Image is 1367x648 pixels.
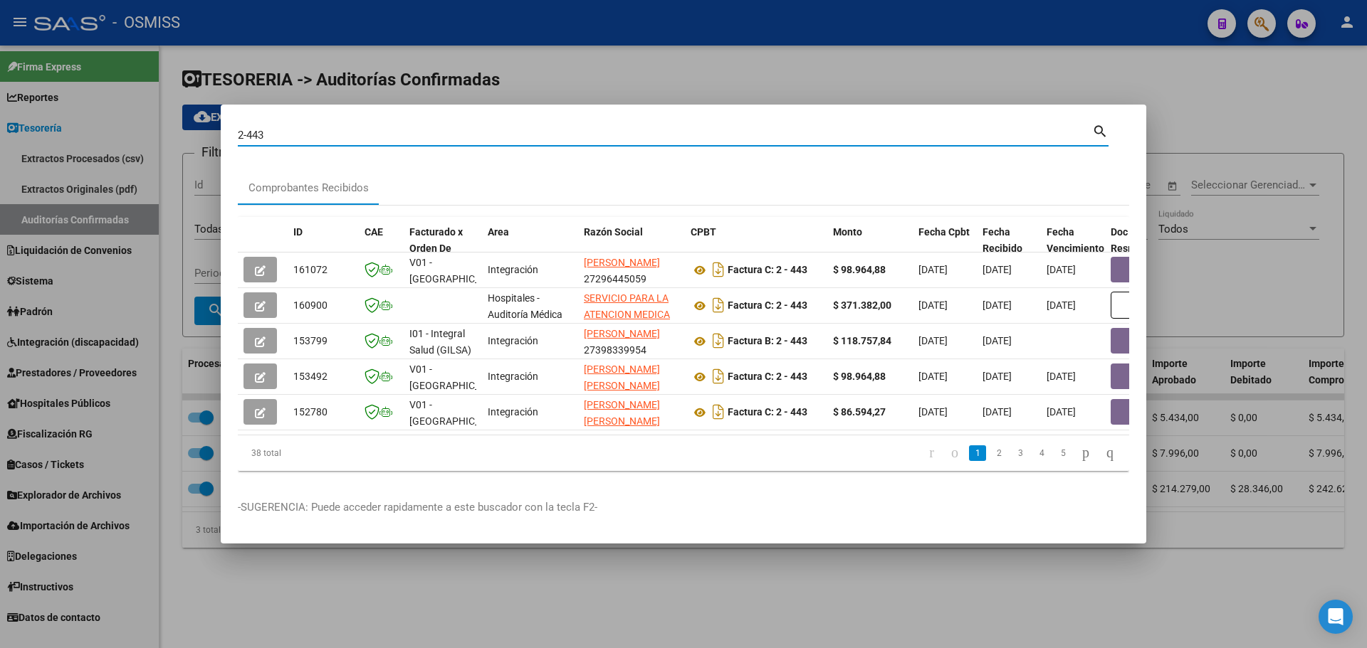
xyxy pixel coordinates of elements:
datatable-header-cell: Facturado x Orden De [404,217,482,280]
span: [DATE] [983,371,1012,382]
li: page 3 [1010,441,1031,465]
span: V01 - [GEOGRAPHIC_DATA] [409,257,506,285]
datatable-header-cell: CAE [359,217,404,280]
div: 27398339954 [584,326,679,356]
div: 153799 [293,333,353,349]
span: Razón Social [584,226,643,238]
strong: Factura C: 2 - 443 [728,300,807,312]
datatable-header-cell: Monto [827,217,913,280]
span: Area [488,226,509,238]
span: [DATE] [918,371,948,382]
li: page 2 [988,441,1010,465]
i: Descargar documento [709,294,728,317]
a: 3 [1012,445,1029,461]
a: 5 [1054,445,1072,461]
a: 4 [1033,445,1050,461]
li: page 1 [967,441,988,465]
mat-icon: search [1092,122,1109,139]
div: 152780 [293,404,353,420]
span: Integración [488,335,538,346]
datatable-header-cell: Area [482,217,578,280]
datatable-header-cell: Fecha Recibido [977,217,1041,280]
div: 161072 [293,262,353,278]
span: [DATE] [1047,299,1076,311]
i: Descargar documento [709,400,728,423]
span: [DATE] [1047,406,1076,418]
span: [DATE] [1047,371,1076,382]
li: page 4 [1031,441,1052,465]
strong: $ 118.757,84 [833,335,891,346]
span: [DATE] [918,406,948,418]
span: CAE [365,226,383,238]
div: 27280711719 [584,397,679,427]
span: Fecha Recibido [983,226,1022,254]
span: [DATE] [983,264,1012,275]
span: CPBT [691,226,716,238]
span: SERVICIO PARA LA ATENCION MEDICA DE LA COMUNIDAD [PERSON_NAME] [584,292,670,352]
i: Descargar documento [709,365,728,388]
div: 153492 [293,368,353,385]
span: [PERSON_NAME] [PERSON_NAME] [584,399,660,427]
strong: $ 86.594,27 [833,406,886,418]
span: Integración [488,264,538,275]
span: [DATE] [1047,264,1076,275]
datatable-header-cell: Fecha Cpbt [913,217,977,280]
a: 2 [990,445,1007,461]
div: Open Intercom Messenger [1319,600,1353,634]
datatable-header-cell: CPBT [685,217,827,280]
span: [PERSON_NAME] [584,257,660,268]
span: Integración [488,371,538,382]
span: Monto [833,226,862,238]
span: [PERSON_NAME] [PERSON_NAME] [584,363,660,391]
strong: Factura B: 2 - 443 [728,336,807,347]
datatable-header-cell: Fecha Vencimiento [1041,217,1105,280]
strong: Factura C: 2 - 443 [728,407,807,418]
a: go to last page [1100,445,1120,461]
span: V01 - [GEOGRAPHIC_DATA] [409,363,506,391]
span: Doc Respaldatoria [1111,226,1175,254]
div: 30703581796 [584,290,679,320]
strong: Factura C: 2 - 443 [728,371,807,383]
span: Integración [488,406,538,418]
div: 27274647952 [584,361,679,391]
span: ID [293,226,303,238]
a: go to previous page [945,445,965,461]
span: Fecha Vencimiento [1047,226,1104,254]
div: 38 total [238,435,414,471]
datatable-header-cell: Razón Social [578,217,685,280]
strong: $ 371.382,00 [833,299,891,311]
span: [DATE] [983,335,1012,346]
strong: Factura C: 2 - 443 [728,265,807,276]
div: 160900 [293,297,353,314]
i: Descargar documento [709,329,728,352]
span: [DATE] [918,335,948,346]
datatable-header-cell: Doc Respaldatoria [1105,217,1190,280]
span: [DATE] [983,299,1012,311]
p: -SUGERENCIA: Puede acceder rapidamente a este buscador con la tecla F2- [238,499,1129,516]
strong: $ 98.964,88 [833,371,886,382]
span: Hospitales - Auditoría Médica [488,292,562,320]
span: I01 - Integral Salud (GILSA) [409,328,471,356]
i: Descargar documento [709,258,728,281]
li: page 5 [1052,441,1074,465]
a: go to next page [1076,445,1096,461]
strong: $ 98.964,88 [833,264,886,275]
span: [PERSON_NAME] [584,328,660,339]
span: [DATE] [918,264,948,275]
span: V01 - [GEOGRAPHIC_DATA] [409,399,506,427]
span: [DATE] [918,299,948,311]
span: Fecha Cpbt [918,226,970,238]
a: go to first page [923,445,941,461]
datatable-header-cell: ID [288,217,359,280]
span: [DATE] [983,406,1012,418]
a: 1 [969,445,986,461]
span: Facturado x Orden De [409,226,463,254]
div: 27296445059 [584,255,679,285]
div: Comprobantes Recibidos [248,180,369,196]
